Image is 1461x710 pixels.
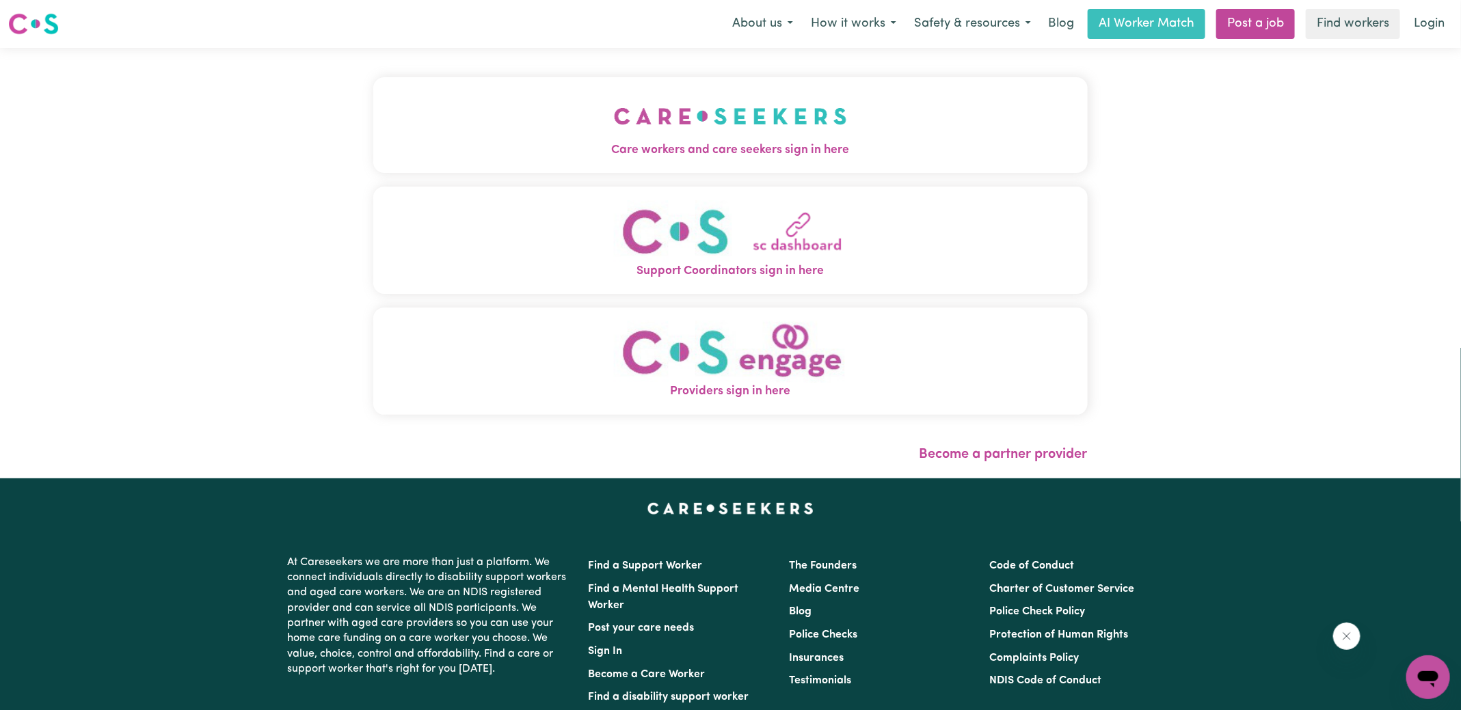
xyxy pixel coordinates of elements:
a: Complaints Policy [989,653,1079,664]
a: Find workers [1306,9,1400,39]
iframe: Close message [1333,623,1361,650]
a: Police Check Policy [989,606,1085,617]
a: Careseekers home page [647,503,814,514]
a: Protection of Human Rights [989,629,1128,640]
a: Charter of Customer Service [989,584,1134,595]
button: Safety & resources [905,10,1040,38]
button: Providers sign in here [373,308,1088,415]
span: Need any help? [8,10,83,21]
a: Code of Conduct [989,560,1074,571]
button: Support Coordinators sign in here [373,187,1088,294]
a: Insurances [789,653,844,664]
a: Become a partner provider [920,448,1088,461]
p: At Careseekers we are more than just a platform. We connect individuals directly to disability su... [288,549,572,683]
button: How it works [802,10,905,38]
img: Careseekers logo [8,12,59,36]
a: Blog [789,606,812,617]
a: AI Worker Match [1088,9,1205,39]
a: Careseekers logo [8,8,59,40]
button: About us [723,10,802,38]
button: Care workers and care seekers sign in here [373,77,1088,173]
a: Become a Care Worker [589,669,706,680]
a: Police Checks [789,629,857,640]
span: Care workers and care seekers sign in here [373,141,1088,159]
a: Find a Support Worker [589,560,703,571]
span: Support Coordinators sign in here [373,262,1088,280]
a: NDIS Code of Conduct [989,675,1101,686]
a: The Founders [789,560,857,571]
a: Testimonials [789,675,851,686]
a: Find a disability support worker [589,692,749,702]
a: Login [1406,9,1453,39]
span: Providers sign in here [373,383,1088,400]
a: Sign In [589,646,623,657]
a: Find a Mental Health Support Worker [589,584,739,611]
a: Post your care needs [589,623,695,633]
a: Media Centre [789,584,859,595]
iframe: Button to launch messaging window [1406,655,1450,699]
a: Post a job [1216,9,1295,39]
a: Blog [1040,9,1082,39]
